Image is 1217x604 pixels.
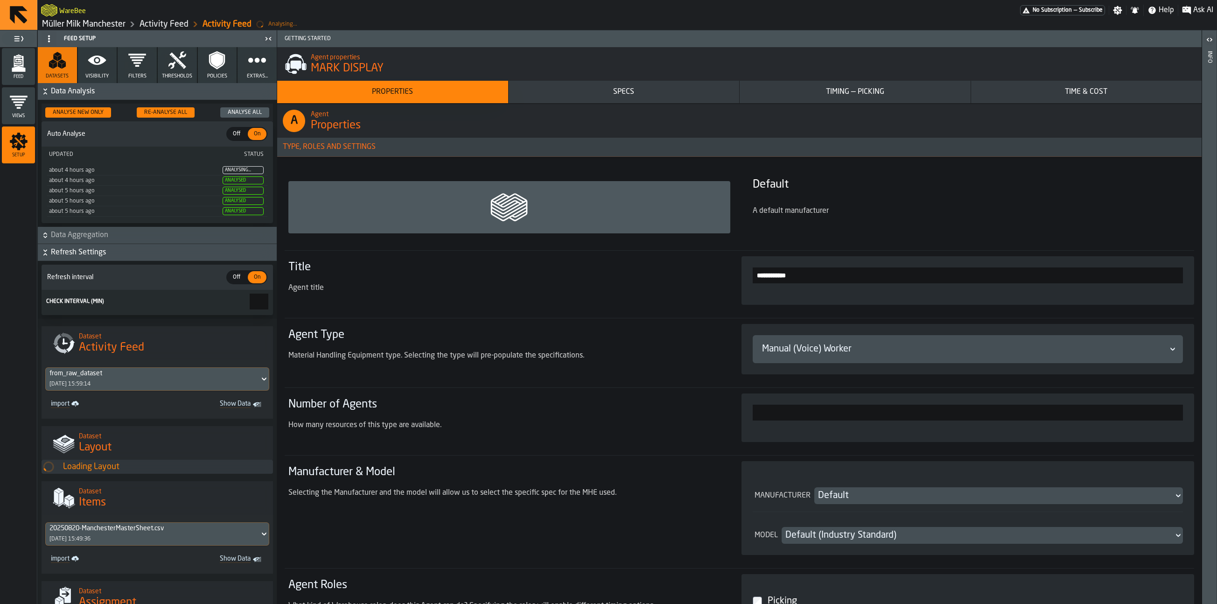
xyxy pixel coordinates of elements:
[79,431,266,440] h2: Sub Title
[971,81,1202,103] button: button-Time & Cost
[288,282,719,294] div: Agent title
[51,247,275,258] span: Refresh Settings
[277,47,1202,81] div: title-MARK DISPLAY
[250,273,265,281] span: On
[226,127,247,141] label: button-switch-multi-Off
[288,420,719,431] div: How many resources of this type are available.
[42,326,273,360] div: title-Activity Feed
[288,578,719,593] h3: Agent Roles
[248,271,266,283] div: thumb
[227,128,246,140] div: thumb
[311,52,1198,61] h2: Sub Title
[288,328,719,343] h3: Agent Type
[79,486,266,495] h2: Sub Title
[165,400,251,409] span: Show Data
[753,530,780,541] div: Model
[38,244,277,261] button: button-
[1020,5,1105,15] a: link-to-/wh/i/b09612b5-e9f1-4a3a-b0a4-784729d61419/pricing/
[49,109,107,116] div: Analyse New Only
[2,48,35,85] li: menu Feed
[45,367,269,391] div: DropdownMenuValue-11a2155b-eeec-4845-be7d-a291c5c9297c[DATE] 15:59:14
[47,553,154,566] a: link-to-/wh/i/b09612b5-e9f1-4a3a-b0a4-784729d61419/import/items/
[753,490,812,501] div: Manufacturer
[1033,7,1072,14] span: No Subscription
[49,525,256,532] div: DropdownMenuValue-42993552-3966-4e5d-8a36-b132f0f76b91
[753,177,1195,202] h4: Default
[41,2,57,19] a: logo-header
[49,167,221,174] div: Updated: 8/22/2025, 11:48:11 AM Created: 8/22/2025, 11:48:11 AM
[1144,5,1178,16] label: button-toggle-Help
[1206,49,1213,602] div: Info
[49,370,256,377] div: DropdownMenuValue-11a2155b-eeec-4845-be7d-a291c5c9297c
[79,495,106,510] span: Items
[140,19,189,29] a: link-to-/wh/i/b09612b5-e9f1-4a3a-b0a4-784729d61419/feed/0549eee4-c428-441c-8388-bb36cec72d2b
[227,271,246,283] div: thumb
[49,177,221,184] div: Updated: 8/22/2025, 11:38:05 AM Created: 8/22/2025, 11:38:05 AM
[49,151,156,158] div: Updated
[45,107,111,118] button: button-Analyse New Only
[753,405,1183,421] label: input-value-
[49,188,221,194] div: Updated: 8/22/2025, 11:28:16 AM Created: 8/22/2025, 11:28:16 AM
[311,109,1194,118] h2: Sub Title
[247,73,268,79] span: Extras...
[161,398,267,411] a: toggle-dataset-table-Show Data
[51,230,275,241] span: Data Aggregation
[162,73,192,79] span: Thresholds
[975,86,1198,98] div: Time & Cost
[224,109,266,116] div: Analyse All
[207,73,227,79] span: Policies
[1074,7,1077,14] span: —
[247,270,267,284] label: button-switch-multi-On
[220,107,269,118] button: button-Analyse All
[203,19,252,29] a: link-to-/wh/i/b09612b5-e9f1-4a3a-b0a4-784729d61419/feed/0549eee4-c428-441c-8388-bb36cec72d2b
[49,536,91,542] div: [DATE] 15:49:36
[785,529,1170,542] div: DropdownMenuValue-default-picker-voice
[229,273,244,281] span: Off
[42,426,273,460] div: title-Layout
[45,274,226,281] span: Refresh interval
[42,481,273,515] div: title-Items
[41,19,627,30] nav: Breadcrumb
[156,151,264,158] div: Status
[288,397,719,412] h3: Number of Agents
[512,86,736,98] div: Specs
[223,166,264,174] span: Analysing...
[753,480,1183,504] div: ManufacturerDropdownMenuValue-default
[1020,5,1105,15] div: Menu Subscription
[79,440,112,455] span: Layout
[509,81,740,103] button: button-Specs
[42,19,126,29] a: link-to-/wh/i/b09612b5-e9f1-4a3a-b0a4-784729d61419/simulations
[277,81,508,103] button: button-Properties
[137,107,195,118] button: button-Re-Analyse All
[248,128,266,140] div: thumb
[283,110,305,132] div: A
[288,487,719,499] div: Selecting the Manufacturer and the model will allow us to select the specific spec for the MHE used.
[140,109,191,116] div: Re-Analyse All
[59,6,86,15] h2: Sub Title
[165,555,251,564] span: Show Data
[288,465,719,480] h3: Manufacturer & Model
[128,73,147,79] span: Filters
[753,335,1183,363] div: DropdownMenuValue-picker-voice
[38,227,277,244] button: button-
[288,350,719,361] div: Material Handling Equipment type. Selecting the type will pre-populate the specifications.
[49,381,91,387] div: [DATE] 15:59:14
[2,87,35,125] li: menu Views
[277,104,1202,138] div: title-Properties
[1126,6,1143,15] label: button-toggle-Notifications
[262,33,275,44] label: button-toggle-Close me
[2,113,35,119] span: Views
[79,586,266,595] h2: Sub Title
[49,198,221,204] div: Updated: 8/22/2025, 11:18:08 AM Created: 8/22/2025, 11:18:08 AM
[40,31,262,46] div: Feed Setup
[311,118,361,133] span: Properties
[223,176,264,184] span: Analysed
[740,81,971,103] button: button-Timing — Picking
[277,138,1202,157] h3: title-section-Type, Roles and Settings
[46,299,104,304] span: Check interval (min)
[45,130,226,138] span: Auto Analyse
[281,86,504,98] div: Properties
[45,294,269,309] label: react-aria6505604610-:rhm:
[818,489,1170,502] div: DropdownMenuValue-default
[47,398,154,411] a: link-to-/wh/i/b09612b5-e9f1-4a3a-b0a4-784729d61419/import/activity/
